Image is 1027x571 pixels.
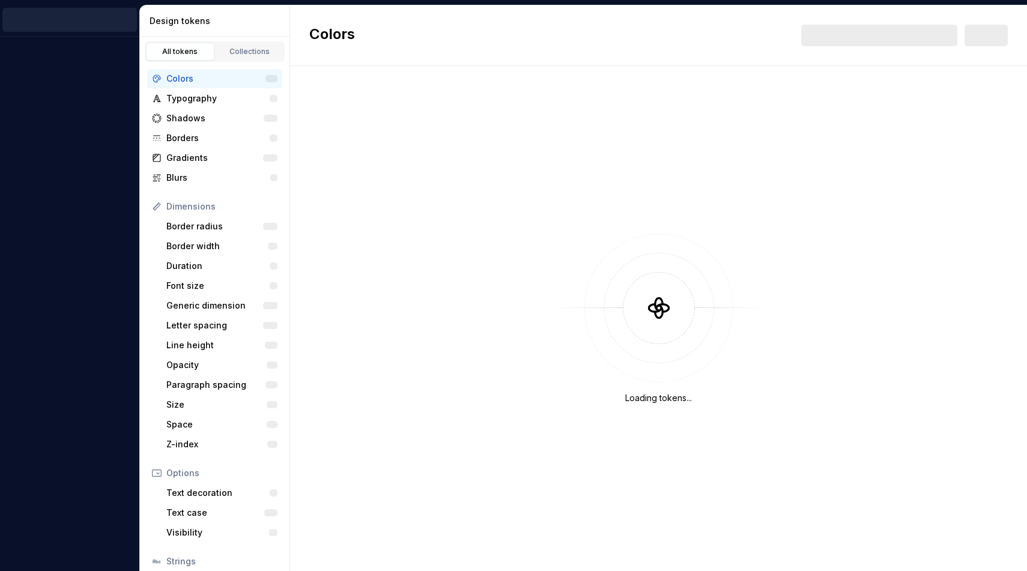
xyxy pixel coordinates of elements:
[166,220,263,232] div: Border radius
[147,128,282,148] a: Borders
[162,503,282,522] a: Text case
[162,256,282,276] a: Duration
[166,260,270,272] div: Duration
[166,240,268,252] div: Border width
[166,359,267,371] div: Opacity
[147,109,282,128] a: Shadows
[166,555,277,567] div: Strings
[166,132,270,144] div: Borders
[162,523,282,542] a: Visibility
[162,336,282,355] a: Line height
[162,435,282,454] a: Z-index
[147,148,282,168] a: Gradients
[162,483,282,503] a: Text decoration
[147,168,282,187] a: Blurs
[166,527,269,539] div: Visibility
[166,507,264,519] div: Text case
[150,15,285,27] div: Design tokens
[147,69,282,88] a: Colors
[147,89,282,108] a: Typography
[162,355,282,375] a: Opacity
[166,280,270,292] div: Font size
[309,25,355,46] h2: Colors
[166,201,277,213] div: Dimensions
[166,112,264,124] div: Shadows
[166,438,267,450] div: Z-index
[166,172,270,184] div: Blurs
[220,47,280,56] div: Collections
[150,47,210,56] div: All tokens
[166,339,265,351] div: Line height
[162,296,282,315] a: Generic dimension
[162,217,282,236] a: Border radius
[166,300,263,312] div: Generic dimension
[166,418,267,431] div: Space
[166,319,263,331] div: Letter spacing
[166,379,265,391] div: Paragraph spacing
[162,276,282,295] a: Font size
[166,399,267,411] div: Size
[166,487,270,499] div: Text decoration
[166,92,270,104] div: Typography
[166,73,265,85] div: Colors
[625,392,692,404] div: Loading tokens...
[162,415,282,434] a: Space
[166,152,263,164] div: Gradients
[166,467,277,479] div: Options
[162,237,282,256] a: Border width
[162,375,282,394] a: Paragraph spacing
[162,395,282,414] a: Size
[162,316,282,335] a: Letter spacing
